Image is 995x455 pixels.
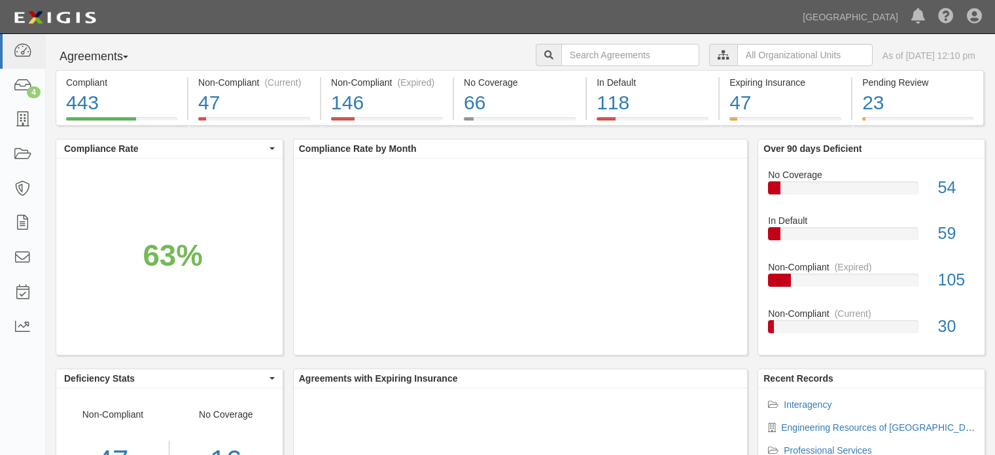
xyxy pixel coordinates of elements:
b: Compliance Rate by Month [299,143,417,154]
div: Non-Compliant (Current) [198,76,310,89]
a: No Coverage66 [454,117,585,128]
button: Deficiency Stats [56,369,283,388]
a: Compliant443 [56,117,187,128]
input: Search Agreements [561,44,699,66]
div: No Coverage [758,168,985,181]
div: (Expired) [835,261,872,274]
div: Compliant [66,76,177,89]
a: Non-Compliant(Expired)146 [321,117,453,128]
div: Pending Review [862,76,973,89]
b: Agreements with Expiring Insurance [299,373,458,384]
div: 4 [27,86,41,98]
div: As of [DATE] 12:10 pm [882,49,975,62]
div: 30 [928,315,985,338]
img: logo-5460c22ac91f19d4615b14bd174203de0afe785f0fc80cf4dbbc73dc1793850b.png [10,6,100,29]
a: Non-Compliant(Expired)105 [768,261,975,307]
input: All Organizational Units [737,44,873,66]
button: Agreements [56,44,154,70]
a: Interagency [784,399,831,410]
b: Over 90 days Deficient [763,143,862,154]
b: Recent Records [763,373,833,384]
div: 146 [331,89,443,117]
div: 47 [729,89,841,117]
div: Non-Compliant [758,307,985,320]
div: 105 [928,268,985,292]
div: (Expired) [397,76,434,89]
div: Non-Compliant (Expired) [331,76,443,89]
div: No Coverage [464,76,576,89]
div: Expiring Insurance [729,76,841,89]
button: Compliance Rate [56,139,283,158]
div: 118 [597,89,708,117]
a: Non-Compliant(Current)47 [188,117,320,128]
div: 66 [464,89,576,117]
a: Non-Compliant(Current)30 [768,307,975,344]
a: Pending Review23 [852,117,984,128]
a: In Default59 [768,214,975,261]
a: [GEOGRAPHIC_DATA] [796,4,905,30]
span: Deficiency Stats [64,372,266,385]
a: In Default118 [587,117,718,128]
div: In Default [758,214,985,227]
i: Help Center - Complianz [938,9,954,25]
div: 47 [198,89,310,117]
div: (Current) [264,76,301,89]
div: 54 [928,176,985,200]
div: In Default [597,76,708,89]
div: (Current) [835,307,871,320]
div: Non-Compliant [758,261,985,274]
span: Compliance Rate [64,142,266,155]
div: 63% [143,234,202,277]
a: No Coverage54 [768,168,975,215]
div: 23 [862,89,973,117]
div: 59 [928,222,985,246]
div: 443 [66,89,177,117]
a: Expiring Insurance47 [720,117,851,128]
